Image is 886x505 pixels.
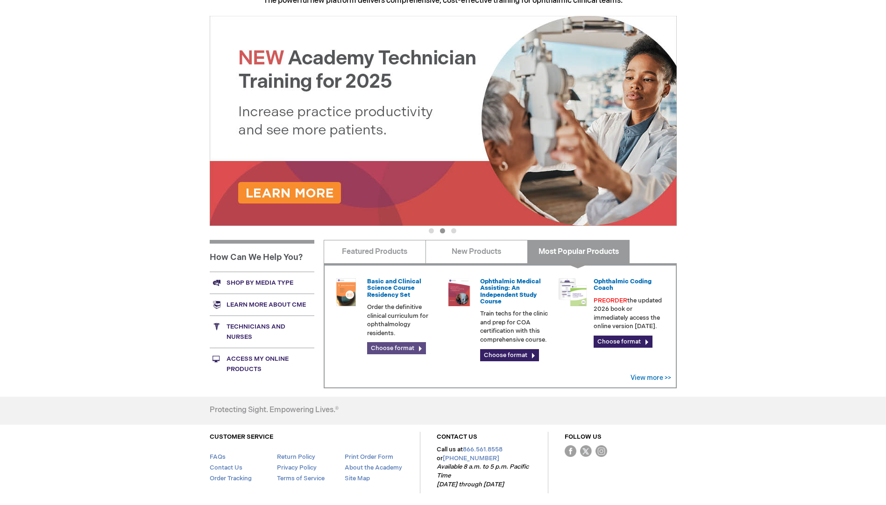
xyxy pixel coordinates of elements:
a: Shop by media type [210,272,314,294]
a: Print Order Form [345,453,393,461]
a: Learn more about CME [210,294,314,316]
a: Featured Products [324,240,426,263]
a: Ophthalmic Coding Coach [594,278,652,292]
a: FOLLOW US [565,433,602,441]
p: Train techs for the clinic and prep for COA certification with this comprehensive course. [480,309,551,344]
a: FAQs [210,453,226,461]
a: About the Academy [345,464,402,471]
img: instagram [595,445,607,457]
a: Choose format [480,349,539,361]
a: Basic and Clinical Science Course Residency Set [367,278,421,299]
font: PREORDER [594,297,627,304]
button: 2 of 3 [440,228,445,233]
a: Ophthalmic Medical Assisting: An Independent Study Course [480,278,541,305]
a: 866.561.8558 [463,446,503,453]
a: Access My Online Products [210,348,314,380]
a: Technicians and nurses [210,316,314,348]
em: Available 8 a.m. to 5 p.m. Pacific Time [DATE] through [DATE] [437,463,529,488]
a: Order Tracking [210,475,252,482]
a: Choose format [594,336,652,348]
img: Twitter [580,445,592,457]
a: Return Policy [277,453,315,461]
img: 02850963u_47.png [332,278,360,306]
h4: Protecting Sight. Empowering Lives.® [210,406,339,414]
p: the updated 2026 book or immediately access the online version [DATE]. [594,296,665,331]
img: CODNGU.png [559,278,587,306]
h1: How Can We Help You? [210,240,314,272]
a: CUSTOMER SERVICE [210,433,273,441]
a: [PHONE_NUMBER] [443,455,499,462]
a: New Products [425,240,528,263]
a: Choose format [367,342,426,354]
img: Facebook [565,445,576,457]
a: CONTACT US [437,433,477,441]
img: 0219007u_51.png [445,278,473,306]
a: Privacy Policy [277,464,317,471]
button: 1 of 3 [429,228,434,233]
a: Contact Us [210,464,242,471]
a: Site Map [345,475,370,482]
p: Call us at or [437,445,532,489]
p: Order the definitive clinical curriculum for ophthalmology residents. [367,303,438,337]
a: Terms of Service [277,475,325,482]
a: View more >> [631,374,671,382]
a: Most Popular Products [527,240,630,263]
button: 3 of 3 [451,228,456,233]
